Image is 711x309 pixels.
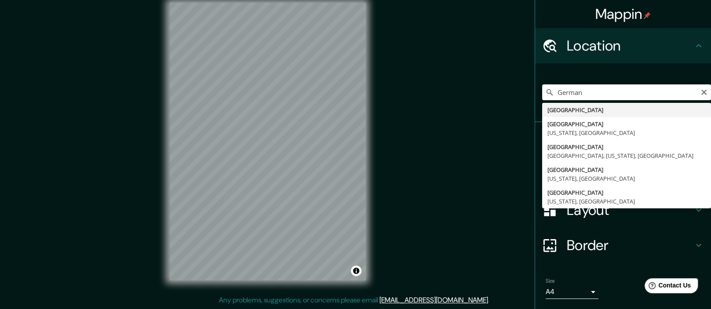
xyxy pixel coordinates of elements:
input: Pick your city or area [542,84,711,100]
h4: Mappin [595,5,651,23]
div: Layout [535,193,711,228]
div: [US_STATE], [GEOGRAPHIC_DATA] [547,174,706,183]
a: [EMAIL_ADDRESS][DOMAIN_NAME] [379,295,488,305]
label: Size [546,277,555,285]
h4: Border [567,236,693,254]
canvas: Map [169,3,366,280]
h4: Location [567,37,693,55]
p: Any problems, suggestions, or concerns please email . [219,295,489,305]
button: Toggle attribution [351,265,361,276]
div: . [491,295,492,305]
h4: Layout [567,201,693,219]
iframe: Help widget launcher [633,275,701,299]
img: pin-icon.png [644,12,651,19]
button: Clear [700,87,707,96]
div: [GEOGRAPHIC_DATA] [547,188,706,197]
div: [GEOGRAPHIC_DATA] [547,142,706,151]
div: Location [535,28,711,63]
div: [GEOGRAPHIC_DATA] [547,105,706,114]
div: [GEOGRAPHIC_DATA] [547,165,706,174]
div: [GEOGRAPHIC_DATA] [547,120,706,128]
div: Border [535,228,711,263]
div: A4 [546,285,598,299]
div: [GEOGRAPHIC_DATA], [US_STATE], [GEOGRAPHIC_DATA] [547,151,706,160]
div: Style [535,157,711,193]
div: [US_STATE], [GEOGRAPHIC_DATA] [547,128,706,137]
div: [US_STATE], [GEOGRAPHIC_DATA] [547,197,706,206]
div: . [489,295,491,305]
div: Pins [535,122,711,157]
